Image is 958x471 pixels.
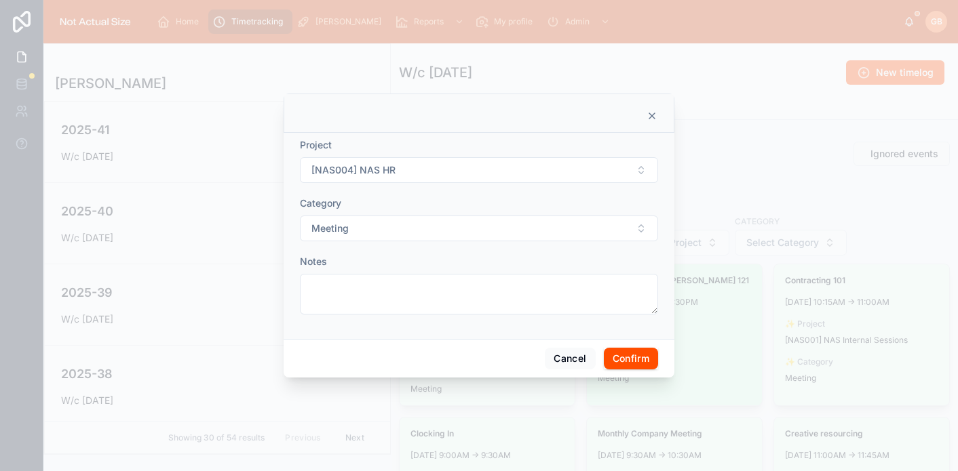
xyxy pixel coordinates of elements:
[311,163,396,177] span: [NAS004] NAS HR
[604,348,658,369] button: Confirm
[311,222,349,235] span: Meeting
[300,197,341,209] span: Category
[300,139,332,150] span: Project
[300,216,658,241] button: Select Button
[300,157,658,183] button: Select Button
[545,348,595,369] button: Cancel
[300,255,327,267] span: Notes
